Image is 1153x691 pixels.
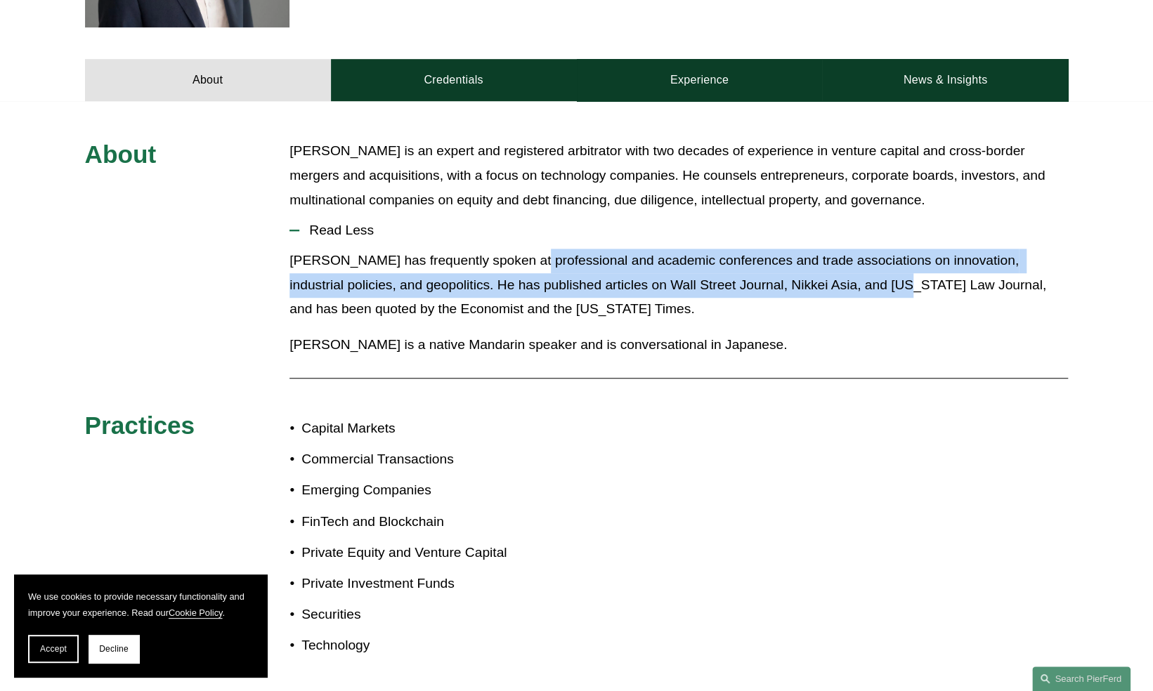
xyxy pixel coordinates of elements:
p: Private Equity and Venture Capital [301,541,576,565]
p: [PERSON_NAME] is a native Mandarin speaker and is conversational in Japanese. [289,333,1068,357]
p: Securities [301,603,576,627]
a: Cookie Policy [169,607,223,618]
p: [PERSON_NAME] is an expert and registered arbitrator with two decades of experience in venture ca... [289,139,1068,212]
p: FinTech and Blockchain [301,510,576,534]
span: Decline [99,644,129,654]
a: News & Insights [822,59,1068,101]
a: Credentials [331,59,577,101]
a: Experience [577,59,823,101]
span: Read Less [299,223,1068,238]
p: Technology [301,633,576,658]
p: Capital Markets [301,416,576,441]
button: Accept [28,635,79,663]
span: About [85,140,157,168]
a: Search this site [1032,666,1131,691]
p: Private Investment Funds [301,572,576,596]
a: About [85,59,331,101]
p: We use cookies to provide necessary functionality and improve your experience. Read our . [28,588,253,621]
p: Commercial Transactions [301,447,576,472]
span: Practices [85,412,195,439]
p: [PERSON_NAME] has frequently spoken at professional and academic conferences and trade associatio... [289,249,1068,322]
p: Emerging Companies [301,478,576,503]
section: Cookie banner [14,574,267,677]
button: Decline [89,635,139,663]
button: Read Less [289,212,1068,249]
span: Accept [40,644,67,654]
div: Read Less [289,249,1068,367]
